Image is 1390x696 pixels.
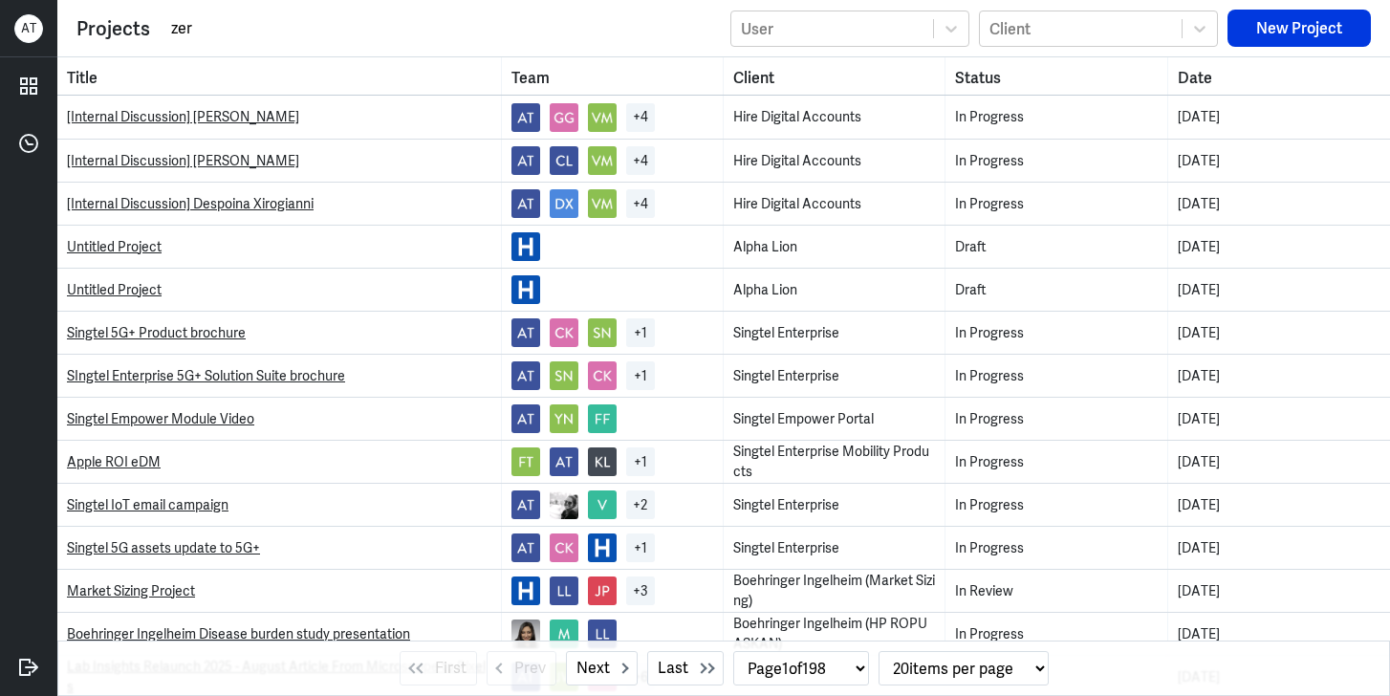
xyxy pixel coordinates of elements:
[724,570,945,612] td: Client
[502,355,724,397] td: Team
[502,140,724,182] td: Team
[955,452,1157,472] div: In Progress
[733,614,935,654] div: Boehringer Ingelheim (HP ROPU ASKAN)
[57,140,502,182] td: Title
[588,404,617,433] img: avatar.jpg
[57,355,502,397] td: Title
[588,447,617,476] img: avatar.jpg
[945,96,1167,139] td: Status
[511,146,540,175] img: avatar.jpg
[945,570,1167,612] td: Status
[566,651,638,685] button: Next
[1178,194,1380,214] div: [DATE]
[514,657,546,680] span: Prev
[67,625,410,642] a: Boehringer Ingelheim Disease burden study presentation
[955,409,1157,429] div: In Progress
[57,57,502,95] th: Toggle SortBy
[502,312,724,354] td: Team
[67,539,260,556] a: Singtel 5G assets update to 5G+
[502,226,724,268] td: Team
[57,441,502,483] td: Title
[724,484,945,526] td: Client
[511,232,540,261] img: favicon-256x256.jpg
[1168,484,1390,526] td: Date
[945,527,1167,569] td: Status
[1178,237,1380,257] div: [DATE]
[724,527,945,569] td: Client
[67,367,345,384] a: SIngtel Enterprise 5G+ Solution Suite brochure
[1178,366,1380,386] div: [DATE]
[550,103,578,132] img: avatar.jpg
[169,14,721,43] input: Search
[550,189,578,218] img: avatar.jpg
[626,490,655,519] div: + 2
[511,318,540,347] img: avatar.jpg
[550,146,578,175] img: avatar.jpg
[511,361,540,390] img: avatar.jpg
[550,576,578,605] img: avatar.jpg
[733,107,935,127] div: Hire Digital Accounts
[502,570,724,612] td: Team
[724,183,945,225] td: Client
[1168,398,1390,440] td: Date
[502,527,724,569] td: Team
[1178,581,1380,601] div: [DATE]
[1178,151,1380,171] div: [DATE]
[945,355,1167,397] td: Status
[1178,323,1380,343] div: [DATE]
[724,140,945,182] td: Client
[1168,140,1390,182] td: Date
[733,409,935,429] div: Singtel Empower Portal
[511,576,540,605] img: favicon-256x256.jpg
[1178,624,1380,644] div: [DATE]
[511,447,540,476] img: avatar.jpg
[647,651,724,685] button: Last
[511,620,540,648] img: dr-lakshmi-vaswani.jpg
[76,14,150,43] div: Projects
[724,96,945,139] td: Client
[626,189,655,218] div: + 4
[945,441,1167,483] td: Status
[1168,527,1390,569] td: Date
[626,576,655,605] div: + 3
[626,361,655,390] div: + 1
[511,490,540,519] img: avatar.jpg
[57,484,502,526] td: Title
[945,613,1167,655] td: Status
[502,57,724,95] th: Toggle SortBy
[724,226,945,268] td: Client
[1168,613,1390,655] td: Date
[588,189,617,218] img: avatar.jpg
[588,620,617,648] img: avatar.jpg
[955,151,1157,171] div: In Progress
[502,441,724,483] td: Team
[724,355,945,397] td: Client
[1178,452,1380,472] div: [DATE]
[550,533,578,562] img: avatar.jpg
[945,140,1167,182] td: Status
[400,651,477,685] button: First
[502,484,724,526] td: Team
[588,318,617,347] img: avatar.jpg
[576,657,610,680] span: Next
[511,103,540,132] img: avatar.jpg
[502,613,724,655] td: Team
[626,103,655,132] div: + 4
[741,18,773,38] div: User
[67,324,246,341] a: Singtel 5G+ Product brochure
[67,496,228,513] a: Singtel IoT email campaign
[502,269,724,311] td: Team
[724,398,945,440] td: Client
[733,442,935,482] div: Singtel Enterprise Mobility Products
[511,275,540,304] img: favicon-256x256.jpg
[588,146,617,175] img: avatar.jpg
[57,226,502,268] td: Title
[502,183,724,225] td: Team
[955,323,1157,343] div: In Progress
[945,183,1167,225] td: Status
[502,398,724,440] td: Team
[1178,409,1380,429] div: [DATE]
[67,108,299,125] a: [Internal Discussion] [PERSON_NAME]
[955,194,1157,214] div: In Progress
[945,398,1167,440] td: Status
